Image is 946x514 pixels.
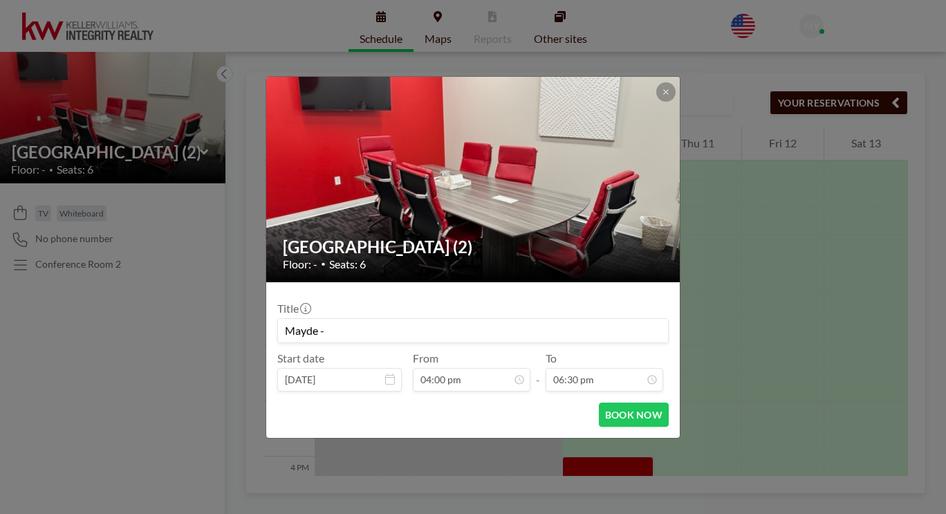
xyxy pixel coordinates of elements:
label: To [546,351,557,365]
button: BOOK NOW [599,403,669,427]
span: Floor: - [283,257,317,271]
span: Seats: 6 [329,257,366,271]
h2: [GEOGRAPHIC_DATA] (2) [283,237,665,257]
label: Title [277,302,310,315]
label: From [413,351,438,365]
input: Mayde's reservation [278,319,668,342]
label: Start date [277,351,324,365]
span: - [536,356,540,387]
img: 537.jpg [266,24,681,335]
span: • [321,259,326,269]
